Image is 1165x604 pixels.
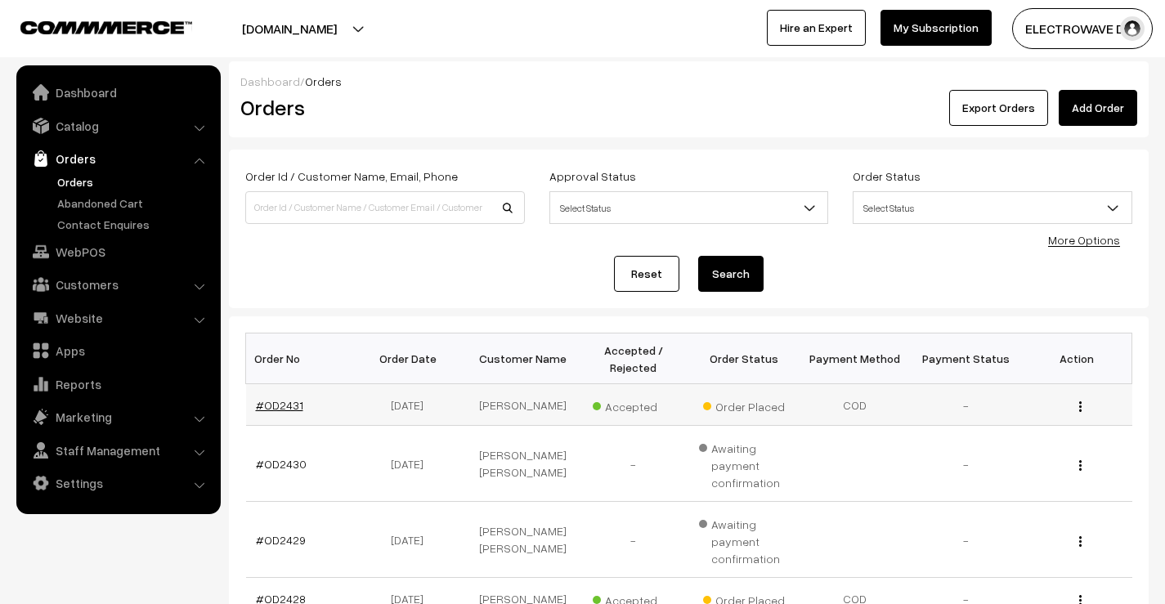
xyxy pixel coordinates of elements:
span: Select Status [854,194,1131,222]
td: - [578,502,689,578]
a: Website [20,303,215,333]
a: #OD2431 [256,398,303,412]
th: Payment Method [800,333,911,384]
span: Awaiting payment confirmation [699,436,791,491]
td: - [911,502,1022,578]
th: Payment Status [911,333,1022,384]
a: Reset [614,256,679,292]
img: Menu [1079,536,1082,547]
a: Hire an Expert [767,10,866,46]
a: More Options [1048,233,1120,247]
td: [DATE] [356,502,468,578]
input: Order Id / Customer Name / Customer Email / Customer Phone [245,191,525,224]
div: / [240,73,1137,90]
a: #OD2430 [256,457,307,471]
a: Contact Enquires [53,216,215,233]
a: Apps [20,336,215,365]
th: Order Status [689,333,800,384]
label: Order Status [853,168,921,185]
a: WebPOS [20,237,215,266]
a: Settings [20,468,215,498]
a: Marketing [20,402,215,432]
a: COMMMERCE [20,16,164,36]
span: Awaiting payment confirmation [699,512,791,567]
button: Export Orders [949,90,1048,126]
th: Order No [246,333,357,384]
span: Select Status [549,191,829,224]
span: Orders [305,74,342,88]
span: Order Placed [703,394,785,415]
a: Orders [20,144,215,173]
td: COD [800,384,911,426]
td: [PERSON_NAME] [PERSON_NAME] [468,502,579,578]
button: [DOMAIN_NAME] [185,8,394,49]
a: Customers [20,270,215,299]
a: Orders [53,173,215,190]
img: COMMMERCE [20,21,192,34]
td: [DATE] [356,384,468,426]
th: Accepted / Rejected [578,333,689,384]
td: [DATE] [356,426,468,502]
span: Select Status [550,194,828,222]
button: Search [698,256,764,292]
a: Add Order [1059,90,1137,126]
a: Catalog [20,111,215,141]
a: #OD2429 [256,533,306,547]
a: Staff Management [20,436,215,465]
img: user [1120,16,1145,41]
td: - [578,426,689,502]
td: [PERSON_NAME] [PERSON_NAME] [468,426,579,502]
label: Approval Status [549,168,636,185]
button: ELECTROWAVE DE… [1012,8,1153,49]
h2: Orders [240,95,523,120]
td: - [911,384,1022,426]
th: Action [1021,333,1132,384]
img: Menu [1079,401,1082,412]
th: Customer Name [468,333,579,384]
label: Order Id / Customer Name, Email, Phone [245,168,458,185]
img: Menu [1079,460,1082,471]
td: [PERSON_NAME] [468,384,579,426]
td: - [911,426,1022,502]
th: Order Date [356,333,468,384]
a: Reports [20,369,215,399]
a: Dashboard [240,74,300,88]
span: Select Status [853,191,1132,224]
span: Accepted [593,394,674,415]
a: My Subscription [880,10,992,46]
a: Abandoned Cart [53,195,215,212]
a: Dashboard [20,78,215,107]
